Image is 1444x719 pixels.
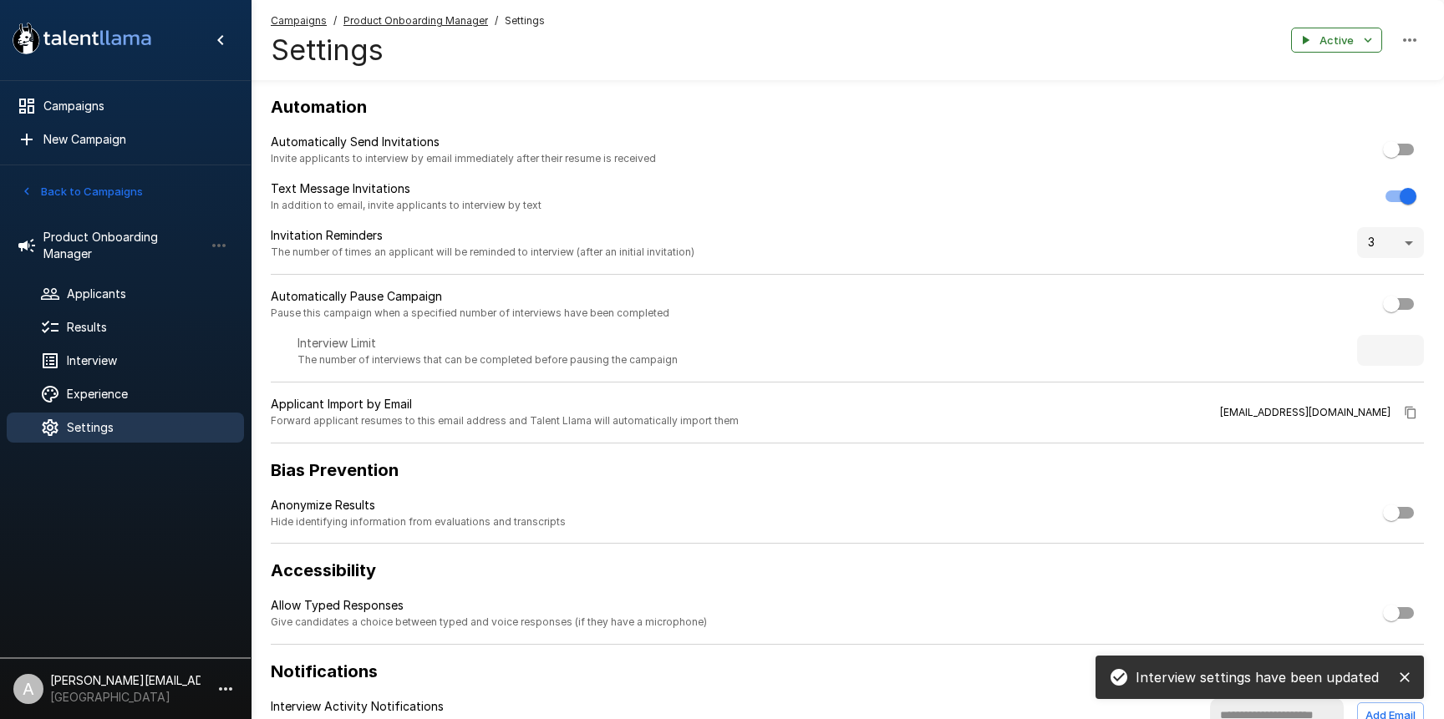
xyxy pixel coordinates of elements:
p: Anonymize Results [271,497,566,514]
button: close [1392,665,1417,690]
p: Automatically Send Invitations [271,134,656,150]
b: Bias Prevention [271,460,399,480]
p: Allow Typed Responses [271,597,707,614]
p: Interview settings have been updated [1136,667,1379,687]
span: [EMAIL_ADDRESS][DOMAIN_NAME] [1220,404,1391,421]
span: Give candidates a choice between typed and voice responses (if they have a microphone) [271,614,707,630]
div: 3 [1357,227,1424,259]
b: Accessibility [271,560,376,580]
p: Interview Limit [297,335,678,352]
span: Hide identifying information from evaluations and transcripts [271,514,566,530]
span: / [495,13,498,29]
p: Interview Activity Notifications [271,698,577,715]
p: Text Message Invitations [271,180,541,197]
span: Settings [505,13,545,29]
b: Automation [271,97,367,117]
p: Applicant Import by Email [271,396,739,413]
b: Notifications [271,661,378,681]
u: Campaigns [271,14,327,27]
span: The number of times an applicant will be reminded to interview (after an initial invitation) [271,244,694,261]
span: Pause this campaign when a specified number of interviews have been completed [271,305,669,322]
span: Forward applicant resumes to this email address and Talent Llama will automatically import them [271,413,739,429]
span: / [333,13,337,29]
span: The number of interviews that can be completed before pausing the campaign [297,352,678,368]
h4: Settings [271,33,545,68]
span: In addition to email, invite applicants to interview by text [271,197,541,214]
p: Automatically Pause Campaign [271,288,669,305]
u: Product Onboarding Manager [343,14,488,27]
button: Active [1291,28,1382,53]
span: Invite applicants to interview by email immediately after their resume is received [271,150,656,167]
p: Invitation Reminders [271,227,694,244]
